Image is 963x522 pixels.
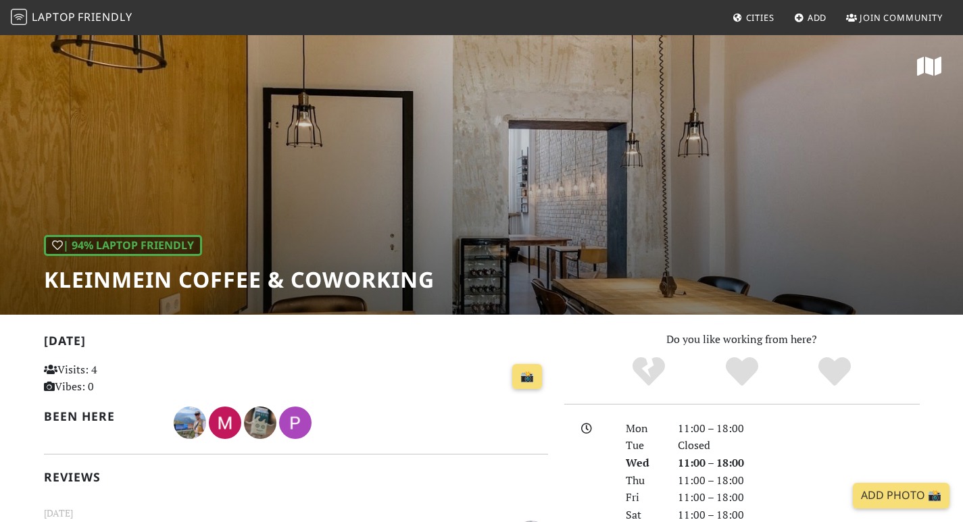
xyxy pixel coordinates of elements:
[746,11,774,24] span: Cities
[44,361,201,396] p: Visits: 4 Vibes: 0
[209,407,241,439] img: 5279-matthew.jpg
[727,5,780,30] a: Cities
[78,9,132,24] span: Friendly
[670,437,928,454] div: Closed
[44,267,435,292] h1: KleinMein Coffee & Coworking
[618,489,669,506] div: Fri
[695,355,789,389] div: Yes
[841,5,948,30] a: Join Community
[244,414,279,429] span: Valentina R.
[853,483,949,508] a: Add Photo 📸
[11,9,27,25] img: LaptopFriendly
[670,489,928,506] div: 11:00 – 18:00
[174,414,209,429] span: Tom T
[808,11,827,24] span: Add
[860,11,943,24] span: Join Community
[32,9,76,24] span: Laptop
[174,407,206,439] img: 5810-tom.jpg
[564,331,920,348] p: Do you like working from here?
[11,6,132,30] a: LaptopFriendly LaptopFriendly
[602,355,695,389] div: No
[618,472,669,490] div: Thu
[789,5,833,30] a: Add
[44,334,548,353] h2: [DATE]
[279,414,312,429] span: Philipp Hoffmann
[618,454,669,472] div: Wed
[244,407,276,439] img: 3851-valentina.jpg
[670,454,928,472] div: 11:00 – 18:00
[36,506,556,521] small: [DATE]
[209,414,244,429] span: Matthew Jonat
[44,409,158,423] h2: Been here
[279,407,312,439] img: 2935-philipp.jpg
[788,355,881,389] div: Definitely!
[44,470,548,484] h2: Reviews
[44,235,202,257] div: | 94% Laptop Friendly
[618,437,669,454] div: Tue
[618,420,669,438] div: Mon
[670,472,928,490] div: 11:00 – 18:00
[670,420,928,438] div: 11:00 – 18:00
[512,364,542,390] a: 📸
